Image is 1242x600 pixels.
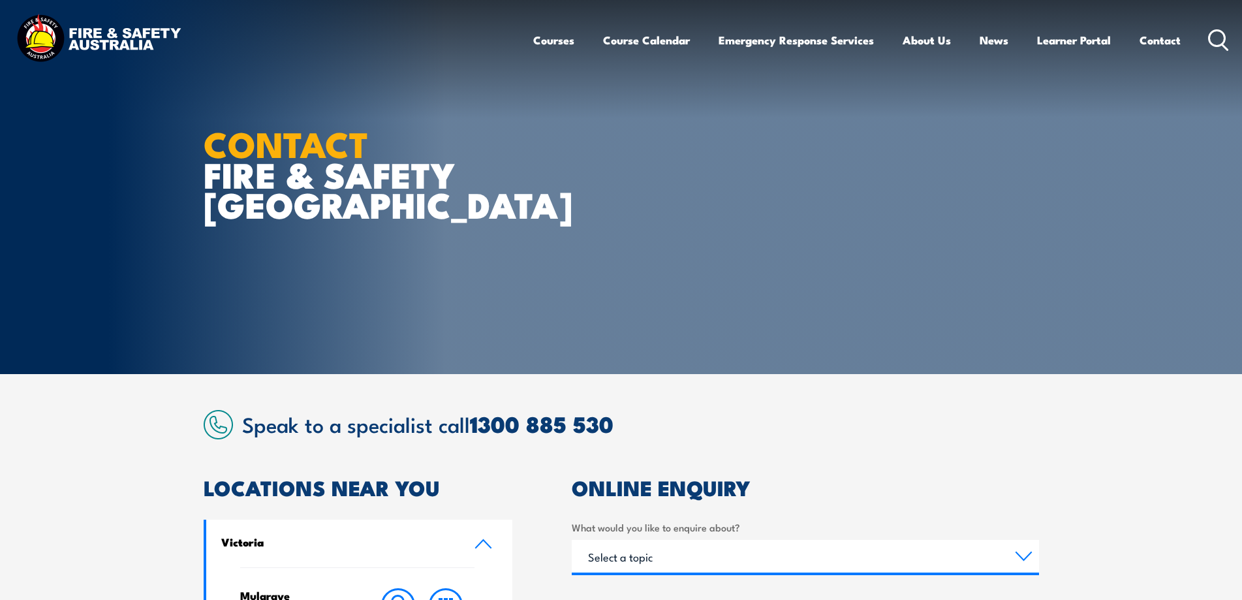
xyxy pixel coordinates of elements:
[572,478,1039,496] h2: ONLINE ENQUIRY
[903,23,951,57] a: About Us
[206,520,513,567] a: Victoria
[221,535,455,549] h4: Victoria
[603,23,690,57] a: Course Calendar
[242,412,1039,435] h2: Speak to a specialist call
[470,406,613,441] a: 1300 885 530
[533,23,574,57] a: Courses
[1140,23,1181,57] a: Contact
[204,128,526,219] h1: FIRE & SAFETY [GEOGRAPHIC_DATA]
[719,23,874,57] a: Emergency Response Services
[204,478,513,496] h2: LOCATIONS NEAR YOU
[204,116,369,170] strong: CONTACT
[572,520,1039,535] label: What would you like to enquire about?
[980,23,1008,57] a: News
[1037,23,1111,57] a: Learner Portal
